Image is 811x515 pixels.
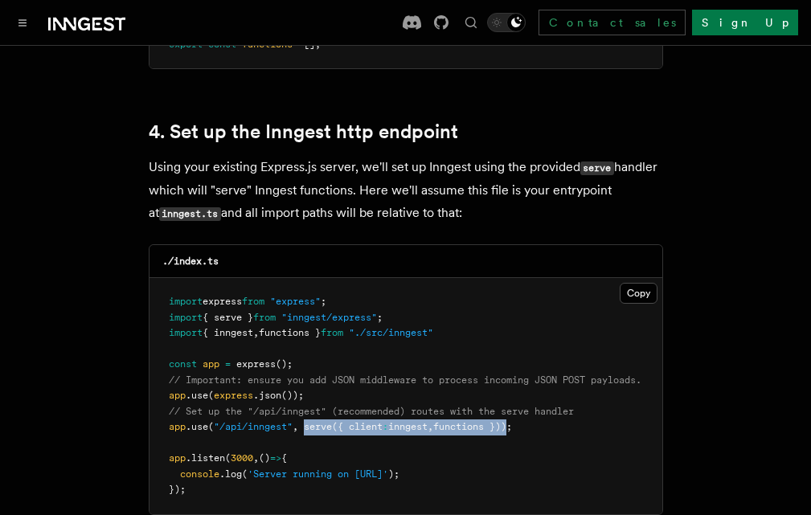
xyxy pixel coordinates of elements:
span: "/api/inngest" [214,421,293,432]
span: express [203,296,242,307]
span: ( [208,421,214,432]
span: import [169,327,203,338]
span: 'Server running on [URL]' [248,468,388,480]
span: ( [242,468,248,480]
span: "express" [270,296,321,307]
span: const [169,358,197,370]
span: console [180,468,219,480]
span: .json [253,390,281,401]
span: .log [219,468,242,480]
span: []; [304,39,321,50]
span: serve [304,421,332,432]
span: import [169,296,203,307]
span: 3000 [231,452,253,464]
span: { [281,452,287,464]
span: from [321,327,343,338]
span: // Important: ensure you add JSON middleware to process incoming JSON POST payloads. [169,374,641,386]
span: () [259,452,270,464]
span: app [169,421,186,432]
span: .use [186,421,208,432]
code: serve [580,161,614,175]
span: .listen [186,452,225,464]
a: Sign Up [692,10,798,35]
span: "./src/inngest" [349,327,433,338]
a: 4. Set up the Inngest http endpoint [149,121,458,143]
span: ( [208,390,214,401]
span: functions [242,39,293,50]
span: ({ client [332,421,383,432]
span: from [253,312,276,323]
button: Copy [620,283,657,304]
span: functions })); [433,421,512,432]
span: => [270,452,281,464]
span: .use [186,390,208,401]
span: , [293,421,298,432]
p: Using your existing Express.js server, we'll set up Inngest using the provided handler which will... [149,156,663,225]
span: inngest [388,421,428,432]
a: Contact sales [539,10,686,35]
span: import [169,312,203,323]
span: : [383,421,388,432]
span: express [236,358,276,370]
span: // Set up the "/api/inngest" (recommended) routes with the serve handler [169,406,574,417]
span: "inngest/express" [281,312,377,323]
span: express [214,390,253,401]
code: inngest.ts [159,207,221,221]
span: ); [388,468,399,480]
span: const [208,39,236,50]
span: ( [225,452,231,464]
span: functions } [259,327,321,338]
span: (); [276,358,293,370]
span: , [253,327,259,338]
span: { inngest [203,327,253,338]
span: app [169,390,186,401]
span: app [169,452,186,464]
span: }); [169,484,186,495]
span: export [169,39,203,50]
code: ./index.ts [162,255,219,267]
span: , [253,452,259,464]
span: ; [377,312,383,323]
span: app [203,358,219,370]
button: Toggle dark mode [487,13,526,32]
span: = [225,358,231,370]
span: { serve } [203,312,253,323]
button: Find something... [461,13,481,32]
span: , [428,421,433,432]
span: ()); [281,390,304,401]
span: = [298,39,304,50]
span: from [242,296,264,307]
button: Toggle navigation [13,13,32,32]
span: ; [321,296,326,307]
